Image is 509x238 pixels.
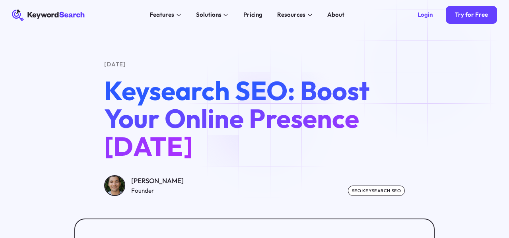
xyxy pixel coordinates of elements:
[196,10,221,19] div: Solutions
[239,9,267,21] a: Pricing
[323,9,349,21] a: About
[408,6,441,24] a: Login
[150,10,174,19] div: Features
[277,10,305,19] div: Resources
[104,74,369,163] span: Keysearch SEO: Boost Your Online Presence [DATE]
[418,11,433,19] div: Login
[446,6,497,24] a: Try for Free
[348,186,405,196] div: SEO keysearch seo
[327,10,344,19] div: About
[131,186,184,195] div: Founder
[243,10,262,19] div: Pricing
[131,176,184,186] div: [PERSON_NAME]
[104,60,404,69] div: [DATE]
[455,11,488,19] div: Try for Free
